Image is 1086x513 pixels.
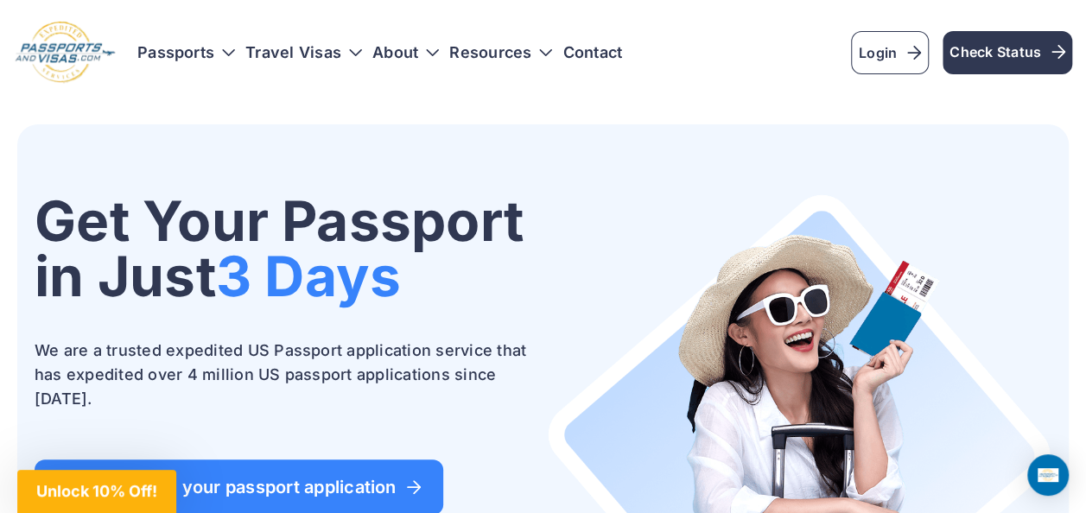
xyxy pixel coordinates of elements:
[1027,454,1069,496] div: Open Intercom Messenger
[859,42,921,63] span: Login
[14,21,117,85] img: Logo
[851,31,929,74] a: Login
[35,193,540,304] h1: Get Your Passport in Just
[17,470,176,513] div: Unlock 10% Off!
[562,44,622,61] a: Contact
[57,478,421,496] span: Get started on your passport application
[449,44,552,61] h3: Resources
[372,44,418,61] a: About
[245,44,362,61] h3: Travel Visas
[35,339,540,411] p: We are a trusted expedited US Passport application service that has expedited over 4 million US p...
[216,243,401,309] span: 3 Days
[943,31,1072,74] a: Check Status
[949,41,1065,62] span: Check Status
[36,482,157,500] span: Unlock 10% Off!
[137,44,235,61] h3: Passports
